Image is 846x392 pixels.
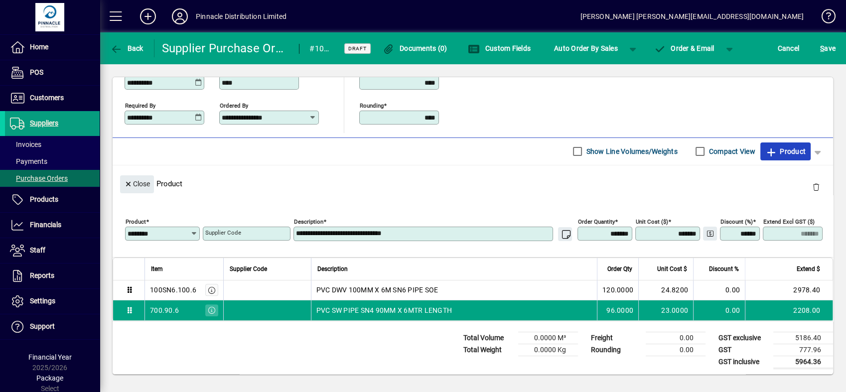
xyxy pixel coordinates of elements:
span: Documents (0) [383,44,447,52]
span: Purchase Orders [10,174,68,182]
button: Back [108,39,146,57]
button: Product [760,142,811,160]
button: Change Price Levels [703,227,717,241]
span: Unit Cost $ [657,263,687,274]
td: 5186.40 [773,332,833,344]
span: POS [30,68,43,76]
td: 24.8200 [638,280,693,300]
span: Extend $ [797,263,820,274]
span: Back [110,44,143,52]
td: Total Volume [458,332,518,344]
a: POS [5,60,100,85]
a: Financials [5,213,100,238]
span: Description [317,263,348,274]
td: GST inclusive [713,356,773,368]
td: 96.0000 [597,300,638,320]
span: Financials [30,221,61,229]
span: Financial Year [28,353,72,361]
td: 23.0000 [638,300,693,320]
td: 2978.40 [745,280,833,300]
button: Documents (0) [380,39,450,57]
td: 0.00 [693,280,745,300]
button: Cancel [775,39,802,57]
div: Pinnacle Distribution Limited [196,8,286,24]
span: Products [30,195,58,203]
button: Profile [164,7,196,25]
span: Payments [10,157,47,165]
button: Order & Email [649,39,719,57]
label: Show Line Volumes/Weights [584,146,678,156]
a: Purchase Orders [5,170,100,187]
span: Support [30,322,55,330]
a: Home [5,35,100,60]
button: Delete [804,175,828,199]
div: [PERSON_NAME] [PERSON_NAME][EMAIL_ADDRESS][DOMAIN_NAME] [580,8,804,24]
mat-label: Product [126,218,146,225]
td: 0.00 [646,332,705,344]
mat-label: Required by [125,102,155,109]
span: Order & Email [654,44,714,52]
span: Supplier Code [230,263,267,274]
span: Reports [30,271,54,279]
div: Product [113,165,833,202]
span: Cancel [778,40,800,56]
span: PVC DWV 100MM X 6M SN6 PIPE SOE [316,285,438,295]
span: Order Qty [607,263,632,274]
td: Rounding [586,344,646,356]
span: Suppliers [30,119,58,127]
mat-label: Extend excl GST ($) [763,218,815,225]
td: GST exclusive [713,332,773,344]
button: Auto Order By Sales [549,39,623,57]
button: Add [132,7,164,25]
span: Staff [30,246,45,254]
a: Products [5,187,100,212]
td: 0.0000 M³ [518,332,578,344]
td: Freight [586,332,646,344]
span: Customers [30,94,64,102]
app-page-header-button: Delete [804,182,828,191]
a: Reports [5,263,100,288]
mat-label: Unit Cost ($) [636,218,668,225]
span: S [820,44,824,52]
td: 5964.36 [773,356,833,368]
a: Settings [5,289,100,314]
button: Save [818,39,838,57]
app-page-header-button: Close [118,179,156,188]
span: PVC SW PIPE SN4 90MM X 6MTR LENGTH [316,305,452,315]
span: Product [765,143,806,159]
div: #1000 [309,41,331,57]
app-page-header-button: Back [100,39,154,57]
td: 120.0000 [597,280,638,300]
span: Discount % [709,263,739,274]
a: Staff [5,238,100,263]
mat-label: Discount (%) [720,218,753,225]
div: 700.90.6 [150,305,179,315]
td: 0.00 [646,344,705,356]
button: Close [120,175,154,193]
span: Item [151,263,163,274]
a: Support [5,314,100,339]
span: Home [30,43,48,51]
span: Package [36,374,63,382]
mat-label: Rounding [360,102,384,109]
mat-label: Order Quantity [578,218,615,225]
span: Settings [30,297,55,305]
td: 777.96 [773,344,833,356]
mat-label: Description [294,218,323,225]
a: Payments [5,153,100,170]
span: Draft [348,45,367,52]
label: Compact View [707,146,755,156]
td: Total Weight [458,344,518,356]
td: GST [713,344,773,356]
div: Supplier Purchase Order [162,40,289,56]
a: Knowledge Base [814,2,834,34]
span: Auto Order By Sales [554,40,618,56]
span: Close [124,176,150,192]
a: Invoices [5,136,100,153]
span: ave [820,40,836,56]
td: 0.00 [693,300,745,320]
mat-label: Supplier Code [205,229,241,236]
div: 100SN6.100.6 [150,285,196,295]
a: Customers [5,86,100,111]
span: Custom Fields [468,44,531,52]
